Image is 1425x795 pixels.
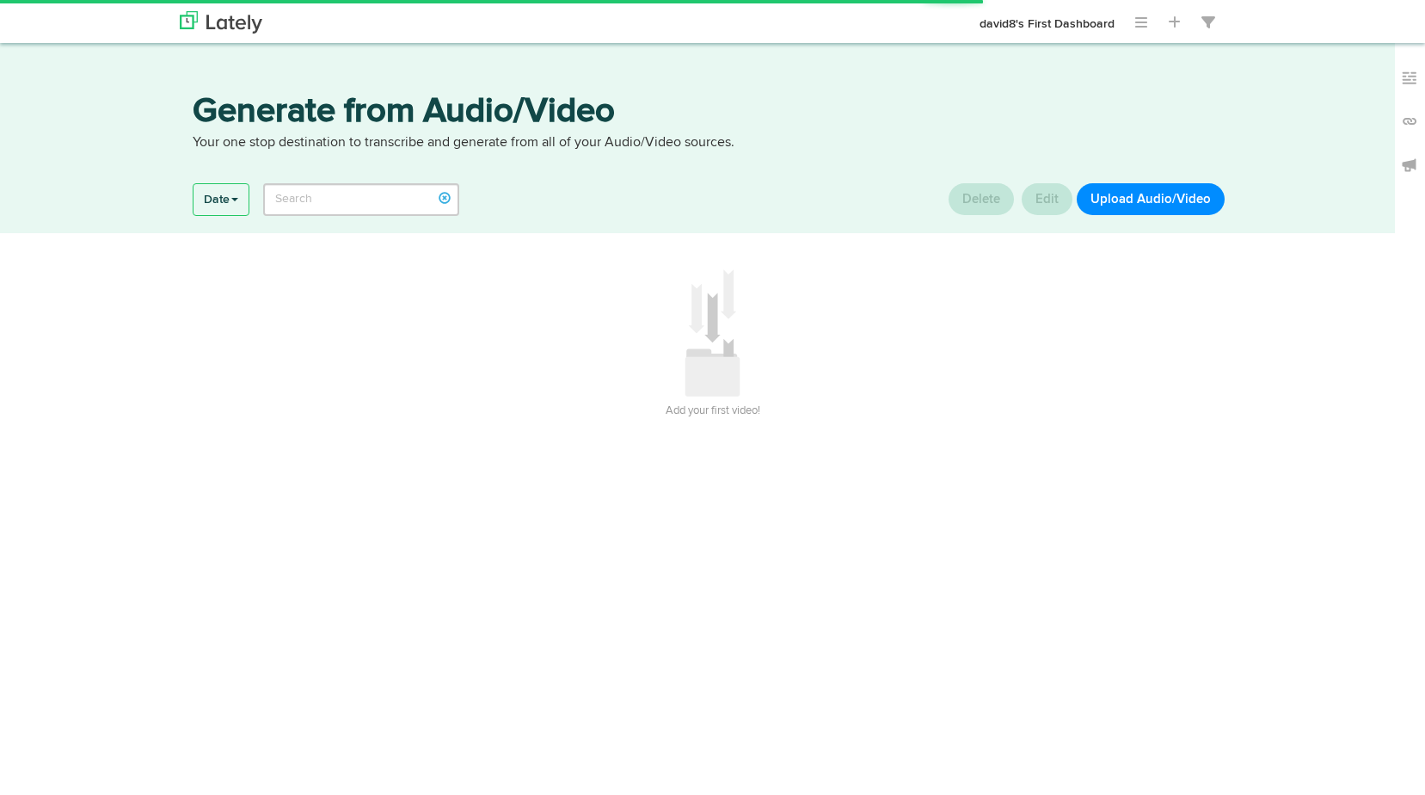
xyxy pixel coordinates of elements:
[1401,157,1418,174] img: announcements_off.svg
[1401,70,1418,87] img: keywords_off.svg
[193,133,1233,153] p: Your one stop destination to transcribe and generate from all of your Audio/Video sources.
[263,183,460,216] input: Search
[193,95,1233,133] h3: Generate from Audio/Video
[1401,113,1418,130] img: links_off.svg
[685,268,740,397] img: icon_add_something.svg
[1022,183,1072,215] button: Edit
[180,11,262,34] img: logo_lately_bg_light.svg
[1077,183,1225,215] button: Upload Audio/Video
[193,397,1233,425] h3: Add your first video!
[193,184,249,215] a: Date
[949,183,1014,215] button: Delete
